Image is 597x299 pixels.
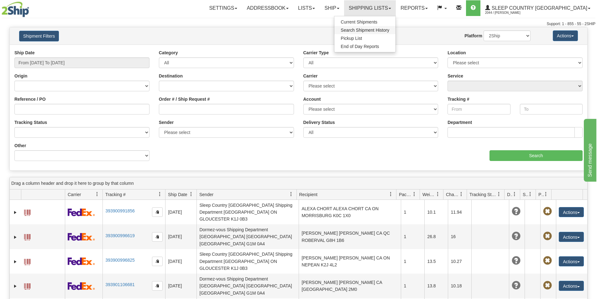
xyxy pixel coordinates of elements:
[541,189,551,200] a: Pickup Status filter column settings
[286,189,296,200] a: Sender filter column settings
[12,234,18,240] a: Expand
[494,189,504,200] a: Tracking Status filter column settings
[14,96,46,102] label: Reference / PO
[424,274,448,298] td: 13.8
[196,249,299,274] td: Sleep Country [GEOGRAPHIC_DATA] Shipping Department [GEOGRAPHIC_DATA] ON GLOUCESTER K1J 0B3
[448,224,471,249] td: 16
[299,224,401,249] td: [PERSON_NAME] [PERSON_NAME] CA QC ROBERVAL G8H 1B6
[186,189,196,200] a: Ship Date filter column settings
[490,150,583,161] input: Search
[2,21,595,27] div: Support: 1 - 855 - 55 - 2SHIP
[154,189,165,200] a: Tracking # filter column settings
[299,200,401,224] td: ALEXA CHORT ALEXA CHORT CA ON MORRISBURG K0C 1X0
[152,257,163,266] button: Copy to clipboard
[485,10,532,16] span: 2044 / [PERSON_NAME]
[165,200,196,224] td: [DATE]
[448,249,471,274] td: 10.27
[448,200,471,224] td: 11.94
[299,191,317,198] span: Recipient
[543,207,552,216] span: Pickup Not Assigned
[424,200,448,224] td: 10.1
[12,209,18,216] a: Expand
[165,274,196,298] td: [DATE]
[341,44,379,49] span: End of Day Reports
[12,259,18,265] a: Expand
[448,73,463,79] label: Service
[105,233,134,238] a: 393900996619
[456,189,467,200] a: Charge filter column settings
[303,96,321,102] label: Account
[196,200,299,224] td: Sleep Country [GEOGRAPHIC_DATA] Shipping Department [GEOGRAPHIC_DATA] ON GLOUCESTER K1J 0B3
[168,191,187,198] span: Ship Date
[303,119,335,125] label: Delivery Status
[14,142,26,149] label: Other
[396,0,432,16] a: Reports
[512,281,521,290] span: Unknown
[68,191,81,198] span: Carrier
[105,282,134,287] a: 393901106681
[559,232,584,242] button: Actions
[299,274,401,298] td: [PERSON_NAME] [PERSON_NAME] CA [GEOGRAPHIC_DATA] 2M0
[512,207,521,216] span: Unknown
[334,26,395,34] a: Search Shipment History
[24,231,30,241] a: Label
[553,30,578,41] button: Actions
[334,34,395,42] a: Pickup List
[14,119,47,125] label: Tracking Status
[409,189,420,200] a: Packages filter column settings
[152,207,163,217] button: Copy to clipboard
[14,50,35,56] label: Ship Date
[525,189,536,200] a: Shipment Issues filter column settings
[448,96,469,102] label: Tracking #
[341,28,389,33] span: Search Shipment History
[543,256,552,265] span: Pickup Not Assigned
[424,249,448,274] td: 13.5
[159,73,183,79] label: Destination
[303,50,329,56] label: Carrier Type
[159,50,178,56] label: Category
[199,191,213,198] span: Sender
[344,0,396,16] a: Shipping lists
[159,96,210,102] label: Order # / Ship Request #
[165,224,196,249] td: [DATE]
[204,0,242,16] a: Settings
[523,191,528,198] span: Shipment Issues
[559,256,584,266] button: Actions
[448,50,466,56] label: Location
[512,256,521,265] span: Unknown
[509,189,520,200] a: Delivery Status filter column settings
[583,117,596,181] iframe: chat widget
[469,191,497,198] span: Tracking Status
[12,283,18,289] a: Expand
[399,191,412,198] span: Packages
[24,207,30,217] a: Label
[334,18,395,26] a: Current Shipments
[538,191,544,198] span: Pickup Status
[68,208,95,216] img: 2 - FedEx Express®
[341,36,362,41] span: Pickup List
[196,274,299,298] td: Dormez-vous Shipping Department [GEOGRAPHIC_DATA] [GEOGRAPHIC_DATA] [GEOGRAPHIC_DATA] G1M 0A4
[105,208,134,213] a: 393900991856
[68,282,95,290] img: 2 - FedEx Express®
[448,119,472,125] label: Department
[5,4,58,11] div: Send message
[422,191,436,198] span: Weight
[165,249,196,274] td: [DATE]
[152,281,163,291] button: Copy to clipboard
[159,119,174,125] label: Sender
[424,224,448,249] td: 26.8
[490,5,587,11] span: Sleep Country [GEOGRAPHIC_DATA]
[24,256,30,266] a: Label
[512,232,521,241] span: Unknown
[14,73,27,79] label: Origin
[10,177,587,190] div: grid grouping header
[401,249,424,274] td: 1
[520,104,583,115] input: To
[320,0,344,16] a: Ship
[196,224,299,249] td: Dormez-vous Shipping Department [GEOGRAPHIC_DATA] [GEOGRAPHIC_DATA] [GEOGRAPHIC_DATA] G1M 0A4
[448,104,510,115] input: From
[242,0,293,16] a: Addressbook
[543,232,552,241] span: Pickup Not Assigned
[401,200,424,224] td: 1
[448,274,471,298] td: 10.18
